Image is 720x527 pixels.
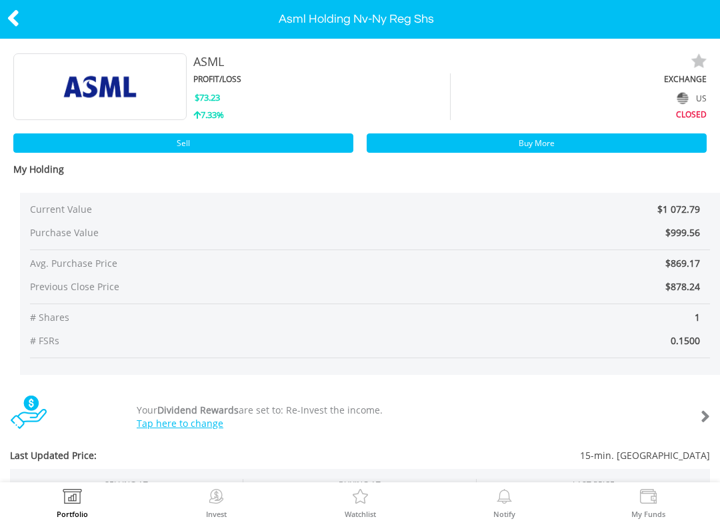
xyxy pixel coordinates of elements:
[30,311,370,324] span: # Shares
[127,404,652,430] div: Your are set to: Re-Invest the income.
[493,489,515,518] a: Notify
[193,73,450,85] div: PROFIT/LOSS
[30,203,313,216] span: Current Value
[193,53,579,71] div: ASML
[657,203,700,215] span: $1 072.79
[206,510,227,518] label: Invest
[157,404,239,416] b: Dividend Rewards
[350,489,371,508] img: Watchlist
[345,489,376,518] a: Watchlist
[691,53,707,69] img: watchlist
[494,489,515,508] img: View Notifications
[638,489,659,508] img: View Funds
[665,226,700,239] span: $999.56
[137,417,223,430] a: Tap here to change
[57,489,88,518] a: Portfolio
[302,449,711,462] span: 15-min. [GEOGRAPHIC_DATA]
[57,510,88,518] label: Portfolio
[206,489,227,518] a: Invest
[30,257,370,270] span: Avg. Purchase Price
[345,510,376,518] label: Watchlist
[105,479,148,502] div: SELLING AT
[493,510,515,518] label: Notify
[665,280,700,293] span: $878.24
[451,73,707,85] div: EXCHANGE
[370,334,710,348] span: 0.1500
[665,257,700,270] span: $869.17
[195,91,220,103] span: $73.23
[13,133,353,153] a: Sell
[696,93,707,104] span: US
[573,479,615,490] div: LAST PRICE
[451,107,707,120] div: CLOSED
[631,510,665,518] label: My Funds
[206,489,227,508] img: Invest Now
[62,489,83,508] img: View Portfolio
[30,334,370,348] span: # FSRs
[367,133,707,153] a: Buy More
[631,489,665,518] a: My Funds
[677,92,689,104] img: flag
[339,479,381,502] span: BUYING AT
[10,449,302,462] span: Last Updated Price:
[193,109,450,121] div: 7.33%
[30,280,370,294] span: Previous Close Price
[50,53,150,120] img: EQU.US.ASML.png
[370,311,710,324] span: 1
[30,226,313,239] span: Purchase Value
